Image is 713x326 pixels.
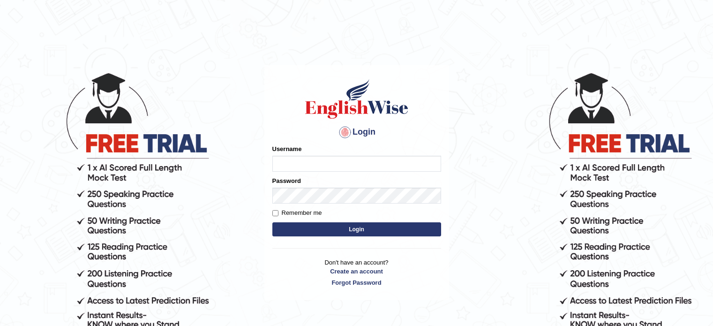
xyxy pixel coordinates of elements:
label: Remember me [272,208,322,218]
img: Logo of English Wise sign in for intelligent practice with AI [303,78,410,120]
button: Login [272,222,441,236]
label: Password [272,176,301,185]
label: Username [272,144,302,153]
p: Don't have an account? [272,258,441,287]
input: Remember me [272,210,278,216]
h4: Login [272,125,441,140]
a: Forgot Password [272,278,441,287]
a: Create an account [272,267,441,276]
